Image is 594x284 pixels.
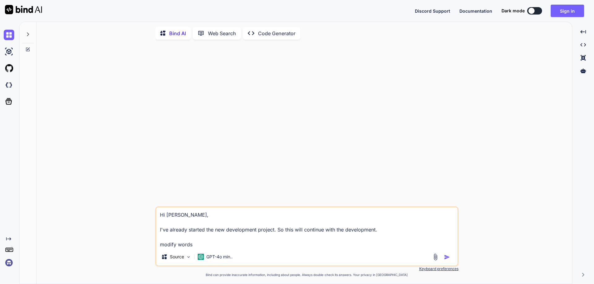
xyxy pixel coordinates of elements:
[155,273,458,277] p: Bind can provide inaccurate information, including about people. Always double-check its answers....
[459,8,492,14] button: Documentation
[444,254,450,260] img: icon
[4,30,14,40] img: chat
[501,8,525,14] span: Dark mode
[4,80,14,90] img: darkCloudIdeIcon
[206,254,233,260] p: GPT-4o min..
[5,5,42,14] img: Bind AI
[432,253,439,261] img: attachment
[198,254,204,260] img: GPT-4o mini
[170,254,184,260] p: Source
[258,30,295,37] p: Code Generator
[208,30,236,37] p: Web Search
[186,254,191,260] img: Pick Models
[551,5,584,17] button: Sign in
[169,30,186,37] p: Bind AI
[156,207,458,248] textarea: Hi [PERSON_NAME], I've already started the new development project. So this will continue with th...
[415,8,450,14] button: Discord Support
[4,257,14,268] img: signin
[4,63,14,74] img: githubLight
[4,46,14,57] img: ai-studio
[155,266,458,271] p: Keyboard preferences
